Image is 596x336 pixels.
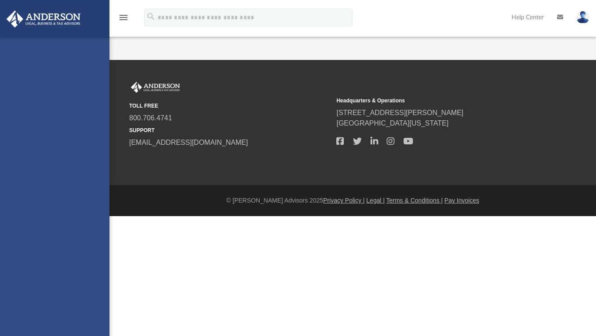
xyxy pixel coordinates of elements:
[386,197,443,204] a: Terms & Conditions |
[118,12,129,23] i: menu
[336,109,463,116] a: [STREET_ADDRESS][PERSON_NAME]
[146,12,156,21] i: search
[129,126,330,134] small: SUPPORT
[4,10,83,28] img: Anderson Advisors Platinum Portal
[129,102,330,110] small: TOLL FREE
[323,197,365,204] a: Privacy Policy |
[109,196,596,205] div: © [PERSON_NAME] Advisors 2025
[367,197,385,204] a: Legal |
[336,119,448,127] a: [GEOGRAPHIC_DATA][US_STATE]
[444,197,479,204] a: Pay Invoices
[576,11,589,24] img: User Pic
[118,17,129,23] a: menu
[129,139,248,146] a: [EMAIL_ADDRESS][DOMAIN_NAME]
[129,114,172,122] a: 800.706.4741
[129,82,182,93] img: Anderson Advisors Platinum Portal
[336,97,537,105] small: Headquarters & Operations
